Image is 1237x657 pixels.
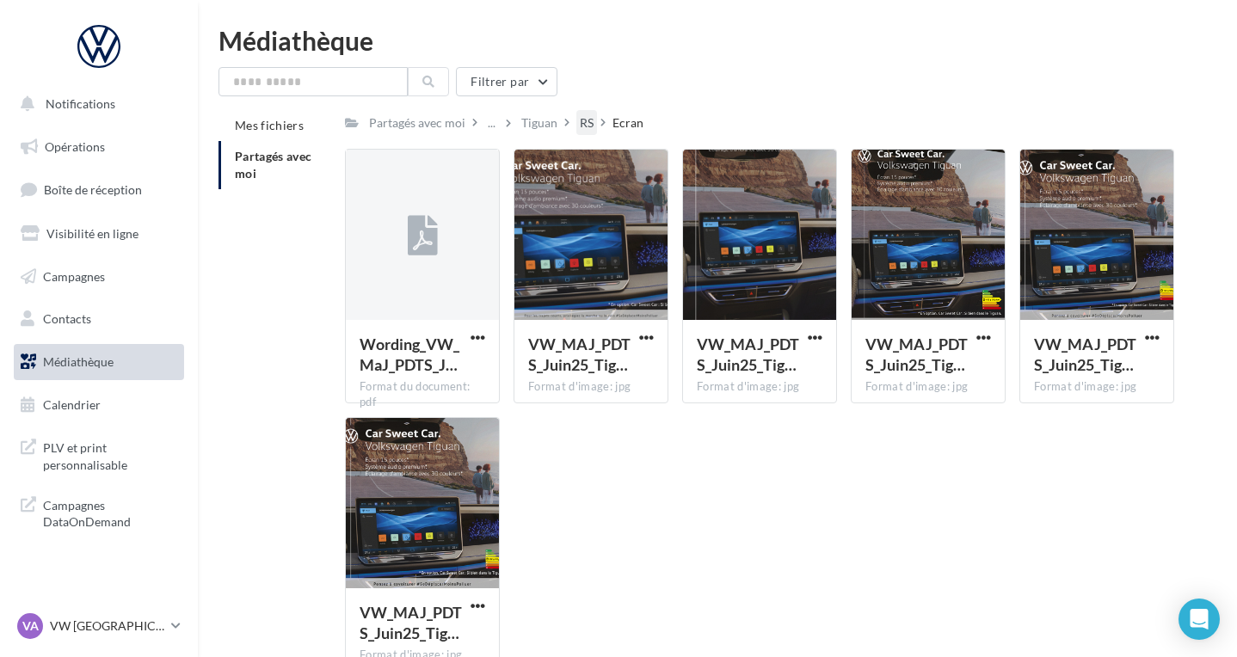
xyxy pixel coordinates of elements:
span: VW_MAJ_PDTS_Juin25_Tiguan_Ecran_RS_CARRE [1034,335,1136,374]
div: Ecran [612,114,643,132]
a: VA VW [GEOGRAPHIC_DATA] [14,610,184,642]
span: Visibilité en ligne [46,226,138,241]
span: Boîte de réception [44,182,142,197]
span: Partagés avec moi [235,149,312,181]
a: Boîte de réception [10,171,188,208]
div: Format d'image: jpg [697,379,822,395]
span: Campagnes [43,268,105,283]
span: VW_MAJ_PDTS_Juin25_Tiguan_Ecran_RS_INSTA [865,335,968,374]
span: Médiathèque [43,354,114,369]
span: Opérations [45,139,105,154]
span: Campagnes DataOnDemand [43,494,177,531]
span: PLV et print personnalisable [43,436,177,473]
a: PLV et print personnalisable [10,429,188,480]
p: VW [GEOGRAPHIC_DATA] [50,617,164,635]
div: Format d'image: jpg [528,379,654,395]
span: VA [22,617,39,635]
a: Visibilité en ligne [10,216,188,252]
a: Campagnes DataOnDemand [10,487,188,537]
a: Campagnes [10,259,188,295]
a: Contacts [10,301,188,337]
span: Calendrier [43,397,101,412]
div: Médiathèque [218,28,1216,53]
span: VW_MAJ_PDTS_Juin25_Tiguan_Ecran_RS_STORY [697,335,799,374]
span: Wording_VW_MaJ_PDTS_Juin25_T-Cross_Ecran.key [360,335,459,374]
div: Format d'image: jpg [1034,379,1160,395]
a: Calendrier [10,387,188,423]
div: Format d'image: jpg [865,379,991,395]
div: Open Intercom Messenger [1179,599,1220,640]
button: Notifications [10,86,181,122]
div: ... [484,111,499,135]
button: Filtrer par [456,67,557,96]
div: Partagés avec moi [369,114,465,132]
span: VW_MAJ_PDTS_Juin25_Tiguan_Ecran_RS_GMB [528,335,631,374]
span: Mes fichiers [235,118,304,132]
a: Opérations [10,129,188,165]
a: Médiathèque [10,344,188,380]
span: VW_MAJ_PDTS_Juin25_Tiguan_Ecran_RS_GMB_720x720px [360,603,462,642]
span: Contacts [43,311,91,326]
div: Tiguan [521,114,557,132]
span: Notifications [46,96,115,111]
div: RS [580,114,594,132]
div: Format du document: pdf [360,379,485,410]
